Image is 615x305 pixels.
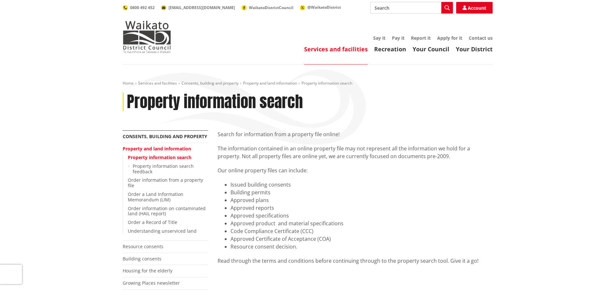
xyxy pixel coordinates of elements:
li: Approved plans [231,196,493,204]
a: Understanding unserviced land [128,228,197,234]
span: 0800 492 452 [130,5,155,10]
li: Resource consent decision. [231,243,493,250]
li: Approved reports [231,204,493,212]
a: Property information search [128,154,191,160]
span: [EMAIL_ADDRESS][DOMAIN_NAME] [169,5,235,10]
a: Pay it [392,35,405,41]
li: Code Compliance Certificate (CCC) [231,227,493,235]
a: Say it [373,35,385,41]
a: 0800 492 452 [123,5,155,10]
li: Approved product and material specifications [231,219,493,227]
a: Account [456,2,493,14]
a: Services and facilities [304,45,368,53]
li: Building permits [231,188,493,196]
li: Approved specifications [231,212,493,219]
a: Recreation [374,45,406,53]
a: Order a Land Information Memorandum (LIM) [128,191,183,203]
a: Your Council [413,45,449,53]
a: Report it [411,35,431,41]
a: Consents, building and property [123,133,207,139]
a: Order a Record of Title [128,219,177,225]
span: WaikatoDistrictCouncil [249,5,293,10]
a: Property information search feedback [133,163,194,175]
a: Order information on contaminated land (HAIL report) [128,205,206,217]
span: Property information search [302,80,352,86]
a: Apply for it [437,35,462,41]
a: Services and facilities [138,80,177,86]
a: Housing for the elderly [123,268,172,274]
a: Your District [456,45,493,53]
a: @WaikatoDistrict [300,5,341,10]
p: Search for information from a property file online! [218,130,493,138]
a: Property and land information [243,80,297,86]
a: Growing Places newsletter [123,280,180,286]
div: Read through the terms and conditions before continuing through to the property search tool. Give... [218,257,493,265]
a: Building consents [123,256,161,262]
a: Consents, building and property [181,80,239,86]
nav: breadcrumb [123,81,493,86]
input: Search input [370,2,453,14]
a: WaikatoDistrictCouncil [241,5,293,10]
p: The information contained in an online property file may not represent all the information we hol... [218,145,493,160]
a: Resource consents [123,243,163,249]
h1: Property information search [127,93,303,111]
li: Approved Certificate of Acceptance (COA) [231,235,493,243]
li: Issued building consents [231,181,493,188]
a: Order information from a property file [128,177,203,188]
a: Home [123,80,134,86]
span: Our online property files can include: [218,167,308,174]
a: Property and land information [123,146,191,152]
img: Waikato District Council - Te Kaunihera aa Takiwaa o Waikato [123,21,171,53]
a: Contact us [469,35,493,41]
a: [EMAIL_ADDRESS][DOMAIN_NAME] [161,5,235,10]
span: @WaikatoDistrict [307,5,341,10]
